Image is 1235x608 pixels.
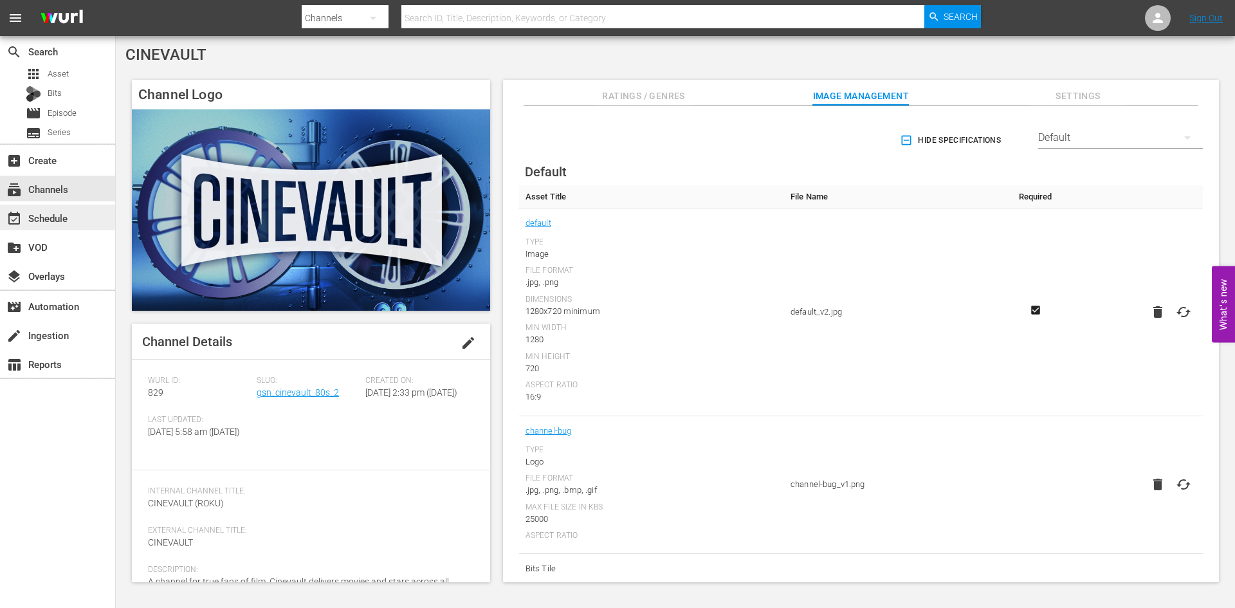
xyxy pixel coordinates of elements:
[148,537,193,548] span: CINEVAULT
[6,182,22,198] span: Channels
[48,68,69,80] span: Asset
[784,416,1007,554] td: channel-bug_v1.png
[6,211,22,226] span: Schedule
[148,387,163,398] span: 829
[526,456,778,468] div: Logo
[526,215,551,232] a: default
[6,357,22,373] span: Reports
[526,560,778,577] span: Bits Tile
[6,153,22,169] span: Create
[6,240,22,255] span: VOD
[526,323,778,333] div: Min Width
[526,248,778,261] div: Image
[1212,266,1235,342] button: Open Feedback Widget
[526,333,778,346] div: 1280
[6,299,22,315] span: Automation
[526,305,778,318] div: 1280x720 minimum
[1189,13,1223,23] a: Sign Out
[148,526,468,536] span: External Channel Title:
[525,164,567,180] span: Default
[461,335,476,351] span: edit
[48,87,62,100] span: Bits
[924,5,981,28] button: Search
[526,295,778,305] div: Dimensions
[31,3,93,33] img: ans4CAIJ8jUAAAAAAAAAAAAAAAAAAAAAAAAgQb4GAAAAAAAAAAAAAAAAAAAAAAAAJMjXAAAAAAAAAAAAAAAAAAAAAAAAgAT5G...
[148,376,250,386] span: Wurl ID:
[365,387,457,398] span: [DATE] 2:33 pm ([DATE])
[148,498,224,508] span: CINEVAULT (ROKU)
[902,134,1001,147] span: Hide Specifications
[526,362,778,375] div: 720
[8,10,23,26] span: menu
[596,88,692,104] span: Ratings / Genres
[148,486,468,497] span: Internal Channel Title:
[26,125,41,141] span: Series
[142,334,232,349] span: Channel Details
[526,513,778,526] div: 25000
[26,86,41,102] div: Bits
[1007,185,1063,208] th: Required
[526,276,778,289] div: .jpg, .png
[519,185,784,208] th: Asset Title
[132,80,490,109] h4: Channel Logo
[526,380,778,391] div: Aspect Ratio
[526,445,778,456] div: Type
[944,5,978,28] span: Search
[148,565,468,575] span: Description:
[6,44,22,60] span: Search
[526,352,778,362] div: Min Height
[812,88,909,104] span: Image Management
[897,122,1006,158] button: Hide Specifications
[6,269,22,284] span: Overlays
[784,208,1007,416] td: default_v2.jpg
[125,46,206,64] span: CINEVAULT
[453,327,484,358] button: edit
[257,387,339,398] a: gsn_cinevault_80s_2
[526,423,572,439] a: channel-bug
[6,328,22,344] span: Ingestion
[1038,120,1203,156] div: Default
[526,391,778,403] div: 16:9
[48,126,71,139] span: Series
[48,107,77,120] span: Episode
[148,576,449,600] span: A channel for true fans of film, Cinevault delivers movies and stars across all genres. Every mon...
[365,376,468,386] span: Created On:
[148,415,250,425] span: Last Updated:
[526,531,778,541] div: Aspect Ratio
[26,66,41,82] span: Asset
[526,502,778,513] div: Max File Size In Kbs
[1028,304,1043,316] svg: Required
[784,185,1007,208] th: File Name
[526,266,778,276] div: File Format
[1030,88,1126,104] span: Settings
[526,474,778,484] div: File Format
[148,427,240,437] span: [DATE] 5:58 am ([DATE])
[526,237,778,248] div: Type
[26,106,41,121] span: Episode
[132,109,490,311] img: CINEVAULT
[526,484,778,497] div: .jpg, .png, .bmp, .gif
[257,376,359,386] span: Slug:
